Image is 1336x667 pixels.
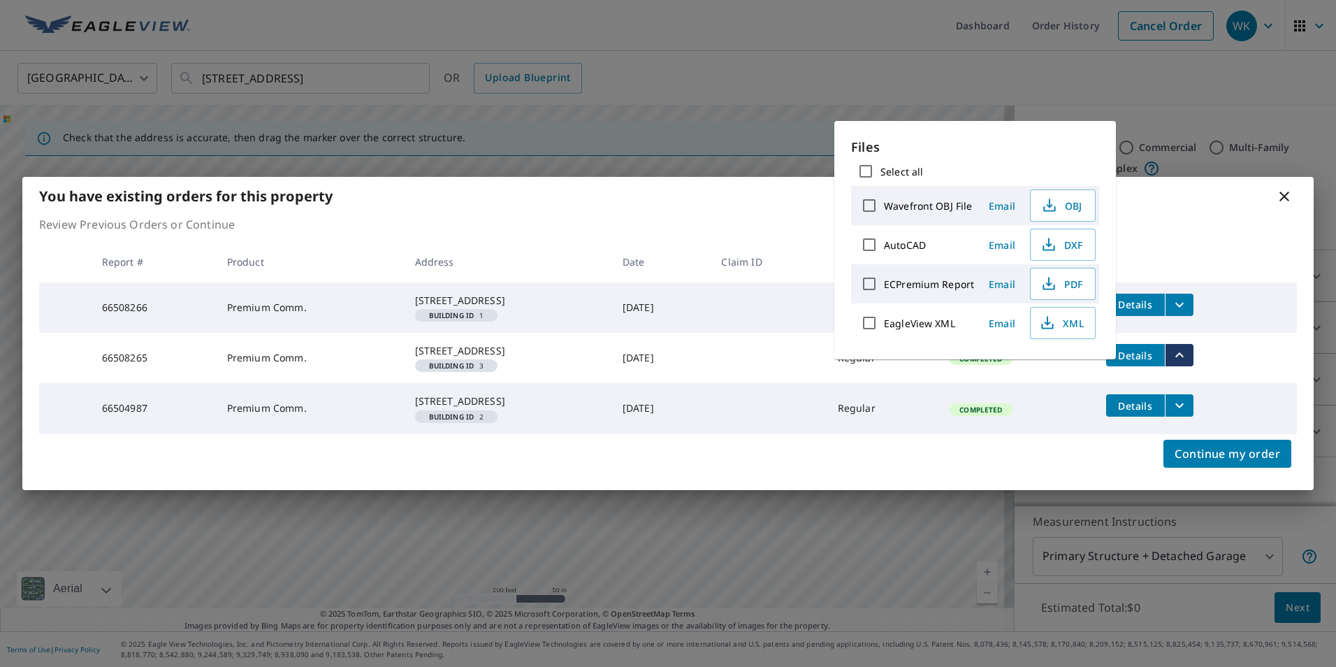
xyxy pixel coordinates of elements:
td: [DATE] [611,383,711,433]
b: You have existing orders for this property [39,187,333,206]
label: Wavefront OBJ File [884,199,972,213]
th: Delivery [827,241,939,282]
span: Completed [951,405,1010,415]
div: [STREET_ADDRESS] [415,344,600,358]
span: OBJ [1039,197,1084,214]
button: detailsBtn-66508265 [1106,344,1165,366]
div: [STREET_ADDRESS] [415,394,600,408]
th: Product [216,241,404,282]
button: Continue my order [1163,440,1291,468]
span: XML [1039,315,1084,331]
span: Continue my order [1175,444,1280,464]
span: Email [985,199,1019,213]
td: 66508266 [91,282,216,333]
span: 1 [421,312,493,319]
button: XML [1030,307,1096,339]
td: Premium Comm. [216,282,404,333]
td: Premium Comm. [216,333,404,383]
td: Premium Comm. [216,383,404,433]
button: OBJ [1030,189,1096,222]
p: Review Previous Orders or Continue [39,216,1297,233]
label: Select all [880,165,923,178]
td: 66504987 [91,383,216,433]
label: ECPremium Report [884,278,974,291]
td: [DATE] [611,333,711,383]
span: 3 [421,362,493,369]
span: Email [985,278,1019,291]
span: DXF [1039,236,1084,253]
em: Building ID [429,362,474,369]
button: Email [980,273,1024,295]
th: Date [611,241,711,282]
p: Files [851,138,1099,157]
span: Details [1114,399,1156,413]
th: Address [404,241,611,282]
span: 2 [421,413,493,420]
label: EagleView XML [884,317,955,330]
button: filesDropdownBtn-66504987 [1165,394,1193,417]
td: Regular [827,383,939,433]
em: Building ID [429,413,474,420]
button: DXF [1030,229,1096,261]
label: AutoCAD [884,238,926,252]
div: [STREET_ADDRESS] [415,294,600,308]
th: Report # [91,241,216,282]
td: Regular [827,333,939,383]
button: PDF [1030,268,1096,300]
span: Details [1114,349,1156,362]
button: Email [980,195,1024,217]
span: Details [1114,298,1156,311]
span: Email [985,238,1019,252]
button: filesDropdownBtn-66508266 [1165,294,1193,316]
button: Email [980,234,1024,256]
button: detailsBtn-66508266 [1106,294,1165,316]
button: filesDropdownBtn-66508265 [1165,344,1193,366]
span: PDF [1039,275,1084,292]
button: detailsBtn-66504987 [1106,394,1165,417]
td: Regular [827,282,939,333]
td: 66508265 [91,333,216,383]
span: Email [985,317,1019,330]
button: Email [980,313,1024,334]
th: Claim ID [710,241,826,282]
em: Building ID [429,312,474,319]
td: [DATE] [611,282,711,333]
